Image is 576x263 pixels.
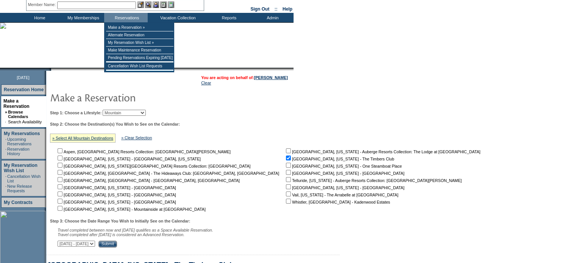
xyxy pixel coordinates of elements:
a: Make a Reservation [3,98,30,109]
a: My Reservation Wish List [4,163,37,173]
td: Home [17,13,61,22]
a: Help [283,6,292,12]
a: My Reservations [4,131,40,136]
img: promoShadowLeftCorner.gif [48,68,51,71]
img: View [145,2,151,8]
nobr: [GEOGRAPHIC_DATA], [US_STATE] - The Timbers Club [284,157,394,161]
td: Pending Reservations Expiring [DATE] [106,54,173,62]
b: Step 2: Choose the Destination(s) You Wish to See on the Calendar: [50,122,180,126]
td: Make Maintenance Reservation [106,47,173,54]
b: Step 3: Choose the Date Range You Wish to Initially See on the Calendar: [50,219,190,223]
td: Vacation Collection [148,13,206,22]
a: Reservation Home [4,87,44,92]
img: pgTtlMakeReservation.gif [50,90,201,105]
nobr: Aspen, [GEOGRAPHIC_DATA] Resorts Collection: [GEOGRAPHIC_DATA][PERSON_NAME] [56,149,231,154]
span: Travel completed between now and [DATE] qualifies as a Space Available Reservation. [58,228,213,232]
td: Make a Reservation » [106,24,173,31]
td: Alternate Reservation [106,31,173,39]
td: Cancellation Wish List Requests [106,62,173,70]
img: Impersonate [153,2,159,8]
a: New Release Requests [7,184,32,193]
nobr: [GEOGRAPHIC_DATA], [US_STATE] - [GEOGRAPHIC_DATA] [56,185,176,190]
img: b_calculator.gif [168,2,174,8]
td: Reservations [104,13,148,22]
nobr: [GEOGRAPHIC_DATA], [US_STATE] - [GEOGRAPHIC_DATA] [284,185,404,190]
b: » [5,110,7,114]
td: · [5,137,6,146]
img: blank.gif [51,68,52,71]
nobr: Whistler, [GEOGRAPHIC_DATA] - Kadenwood Estates [284,200,390,204]
td: · [5,147,6,156]
td: · [5,120,7,124]
nobr: [GEOGRAPHIC_DATA], [GEOGRAPHIC_DATA] - The Hideaways Club: [GEOGRAPHIC_DATA], [GEOGRAPHIC_DATA] [56,171,279,176]
a: » Select All Mountain Destinations [52,136,113,140]
td: Reports [206,13,250,22]
nobr: [GEOGRAPHIC_DATA], [US_STATE] - One Steamboat Place [284,164,402,168]
a: [PERSON_NAME] [254,75,288,80]
nobr: Vail, [US_STATE] - The Arrabelle at [GEOGRAPHIC_DATA] [284,193,398,197]
span: You are acting on behalf of: [201,75,288,80]
nobr: [GEOGRAPHIC_DATA], [US_STATE] - Auberge Resorts Collection: The Lodge at [GEOGRAPHIC_DATA] [284,149,480,154]
a: » Clear Selection [121,135,152,140]
nobr: Telluride, [US_STATE] - Auberge Resorts Collection: [GEOGRAPHIC_DATA][PERSON_NAME] [284,178,462,183]
img: b_edit.gif [137,2,144,8]
a: Upcoming Reservations [7,137,31,146]
td: My Memberships [61,13,104,22]
td: · [5,174,6,183]
a: Browse Calendars [8,110,28,119]
input: Submit [98,241,117,247]
a: Reservation History [7,147,30,156]
a: Search Availability [8,120,42,124]
a: Cancellation Wish List [7,174,41,183]
a: Clear [201,81,211,85]
div: Member Name: [28,2,57,8]
nobr: [GEOGRAPHIC_DATA], [US_STATE] - [GEOGRAPHIC_DATA] [284,171,404,176]
nobr: [GEOGRAPHIC_DATA], [US_STATE] - [GEOGRAPHIC_DATA] [56,193,176,197]
img: Reservations [160,2,167,8]
td: Admin [250,13,293,22]
nobr: Travel completed after [DATE] is considered an Advanced Reservation. [58,232,184,237]
nobr: [GEOGRAPHIC_DATA], [US_STATE] - Mountainside at [GEOGRAPHIC_DATA] [56,207,206,212]
nobr: [GEOGRAPHIC_DATA], [US_STATE] - [GEOGRAPHIC_DATA], [US_STATE] [56,157,201,161]
nobr: [GEOGRAPHIC_DATA], [GEOGRAPHIC_DATA] - [GEOGRAPHIC_DATA], [GEOGRAPHIC_DATA] [56,178,240,183]
nobr: [GEOGRAPHIC_DATA], [US_STATE] - [GEOGRAPHIC_DATA] [56,200,176,204]
nobr: [GEOGRAPHIC_DATA], [US_STATE][GEOGRAPHIC_DATA] Resorts Collection: [GEOGRAPHIC_DATA] [56,164,250,168]
span: [DATE] [17,75,30,80]
td: My Reservation Wish List » [106,39,173,47]
a: Sign Out [250,6,269,12]
b: Step 1: Choose a Lifestyle: [50,110,101,115]
td: · [5,184,6,193]
span: :: [275,6,278,12]
a: My Contracts [4,200,33,205]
